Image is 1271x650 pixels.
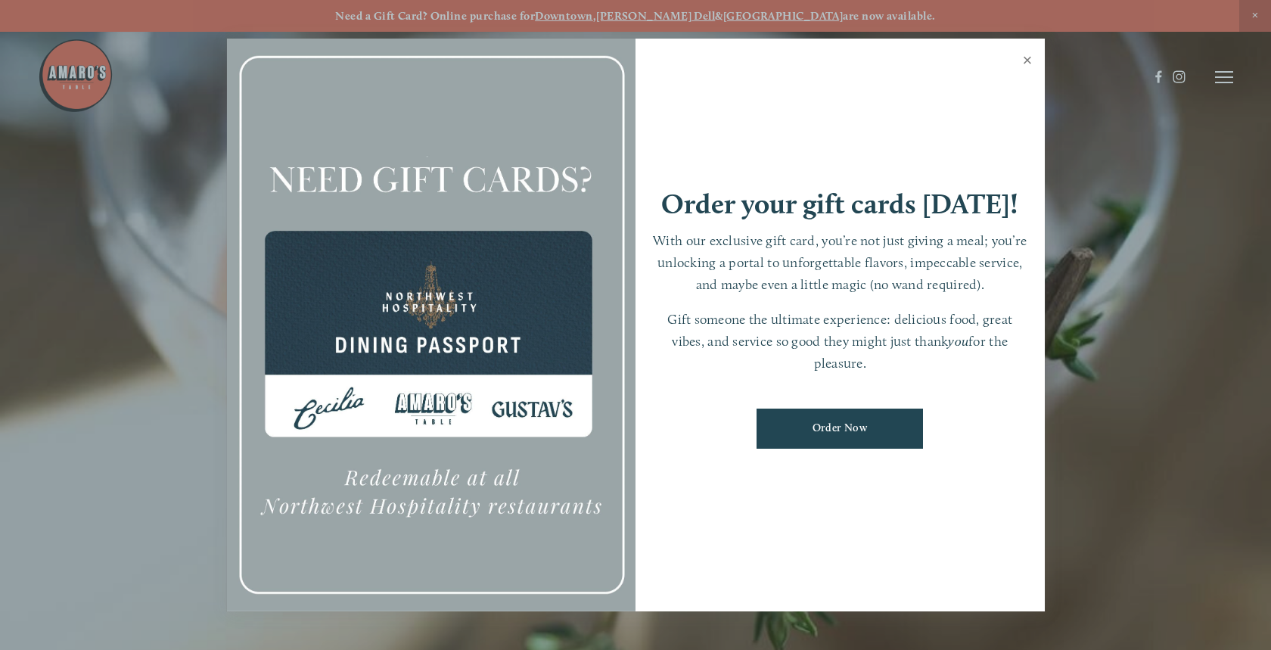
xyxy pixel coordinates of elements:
[651,309,1030,374] p: Gift someone the ultimate experience: delicious food, great vibes, and service so good they might...
[1013,41,1043,83] a: Close
[757,409,923,449] a: Order Now
[651,230,1030,295] p: With our exclusive gift card, you’re not just giving a meal; you’re unlocking a portal to unforge...
[948,333,968,349] em: you
[661,190,1018,218] h1: Order your gift cards [DATE]!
